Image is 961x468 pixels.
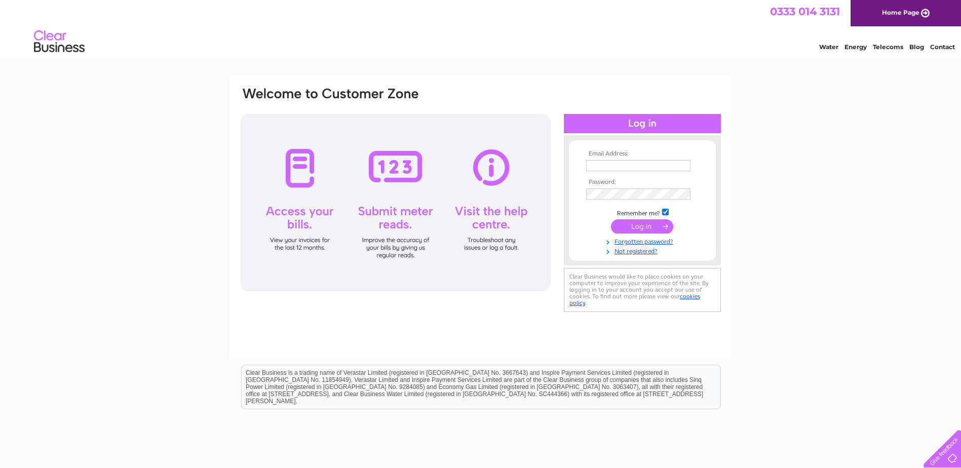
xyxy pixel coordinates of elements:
a: cookies policy [569,293,700,306]
img: logo.png [33,26,85,57]
div: Clear Business would like to place cookies on your computer to improve your experience of the sit... [564,268,721,312]
a: Blog [909,43,924,51]
a: Water [819,43,838,51]
a: Forgotten password? [586,236,701,246]
th: Email Address: [584,150,701,158]
div: Clear Business is a trading name of Verastar Limited (registered in [GEOGRAPHIC_DATA] No. 3667643... [242,6,720,49]
a: Contact [930,43,955,51]
a: Telecoms [873,43,903,51]
td: Remember me? [584,207,701,217]
input: Submit [611,219,673,233]
a: 0333 014 3131 [770,5,840,18]
a: Energy [844,43,867,51]
a: Not registered? [586,246,701,255]
th: Password: [584,179,701,186]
